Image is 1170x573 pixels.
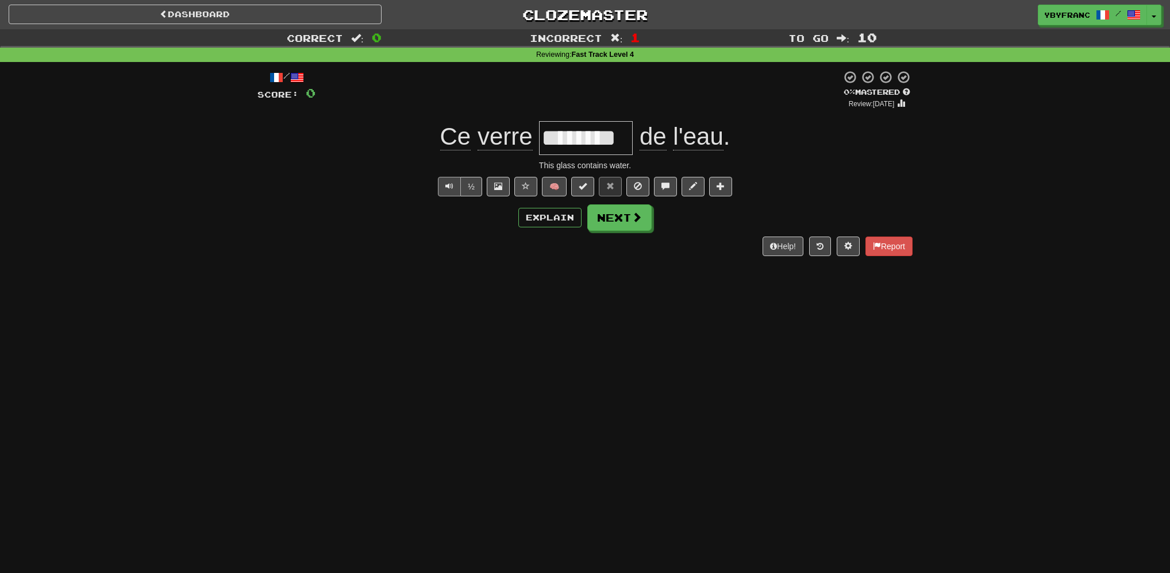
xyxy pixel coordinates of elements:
[1038,5,1147,25] a: Ybyfranc /
[709,177,732,196] button: Add to collection (alt+a)
[633,123,730,150] span: .
[587,204,652,231] button: Next
[514,177,537,196] button: Favorite sentence (alt+f)
[837,33,849,43] span: :
[1115,9,1121,17] span: /
[257,70,315,84] div: /
[849,100,895,108] small: Review: [DATE]
[571,177,594,196] button: Set this sentence to 100% Mastered (alt+m)
[1044,10,1090,20] span: Ybyfranc
[438,177,461,196] button: Play sentence audio (ctl+space)
[865,237,913,256] button: Report
[460,177,482,196] button: ½
[487,177,510,196] button: Show image (alt+x)
[436,177,482,196] div: Text-to-speech controls
[844,87,855,96] span: 0 %
[809,237,831,256] button: Round history (alt+y)
[626,177,649,196] button: Ignore sentence (alt+i)
[287,32,343,44] span: Correct
[257,90,299,99] span: Score:
[440,123,471,150] span: Ce
[857,30,877,44] span: 10
[654,177,677,196] button: Discuss sentence (alt+u)
[9,5,382,24] a: Dashboard
[763,237,803,256] button: Help!
[399,5,772,25] a: Clozemaster
[518,208,582,227] button: Explain
[478,123,533,150] span: verre
[841,87,913,98] div: Mastered
[640,123,667,150] span: de
[257,160,913,171] div: This glass contains water.
[306,86,315,100] span: 0
[610,33,623,43] span: :
[788,32,829,44] span: To go
[599,177,622,196] button: Reset to 0% Mastered (alt+r)
[530,32,602,44] span: Incorrect
[372,30,382,44] span: 0
[630,30,640,44] span: 1
[572,51,634,59] strong: Fast Track Level 4
[673,123,723,150] span: l'eau
[682,177,705,196] button: Edit sentence (alt+d)
[351,33,364,43] span: :
[542,177,567,196] button: 🧠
